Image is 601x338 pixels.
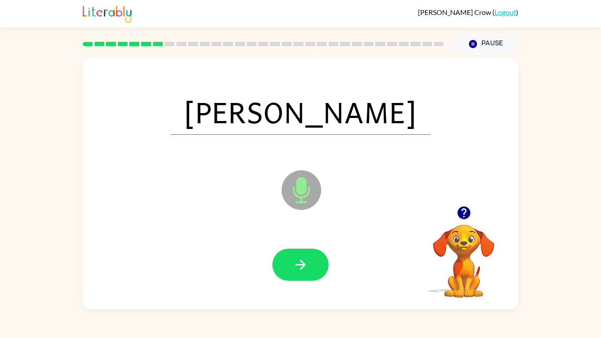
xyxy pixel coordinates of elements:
[420,211,508,299] video: Your browser must support playing .mp4 files to use Literably. Please try using another browser.
[83,4,132,23] img: Literably
[418,8,518,16] div: ( )
[171,89,430,135] span: [PERSON_NAME]
[418,8,492,16] span: [PERSON_NAME] Crow
[495,8,516,16] a: Logout
[454,34,518,54] button: Pause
